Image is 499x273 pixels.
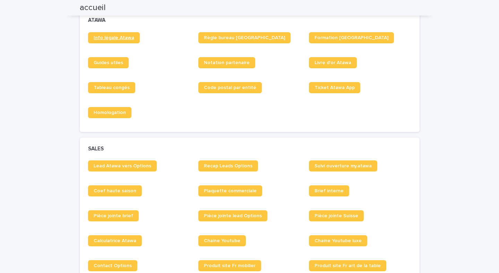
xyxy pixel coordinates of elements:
span: Chaine Youtube [204,238,240,243]
a: Règle bureau [GEOGRAPHIC_DATA] [198,32,291,43]
span: Tableau congés [94,85,130,90]
a: Plaquette commerciale [198,185,262,196]
h2: SALES [88,146,104,152]
h2: accueil [80,3,106,13]
a: Tableau congés [88,82,135,93]
span: Recap Leads Options [204,164,252,168]
a: Chaine Youtube luxe [309,235,367,246]
span: Règle bureau [GEOGRAPHIC_DATA] [204,35,285,40]
a: Chaine Youtube [198,235,246,246]
a: Produit site Fr mobilier [198,260,261,271]
span: Code postal par entité [204,85,256,90]
a: Suivi ouverture my.atawa [309,160,377,171]
span: Formation [GEOGRAPHIC_DATA] [315,35,388,40]
span: Produit site Fr art de la table [315,263,381,268]
span: Lead Atawa vers Options [94,164,151,168]
span: Livre d'or Atawa [315,60,351,65]
span: Pièce jointe lead Options [204,213,262,218]
a: Recap Leads Options [198,160,258,171]
a: Livre d'or Atawa [309,57,357,68]
a: Calculatrice Atawa [88,235,142,246]
span: Homologation [94,110,126,115]
a: Pièce jointe lead Options [198,210,267,221]
span: Pièce jointe brief [94,213,133,218]
a: Produit site Fr art de la table [309,260,386,271]
span: Suivi ouverture my.atawa [315,164,372,168]
a: Formation [GEOGRAPHIC_DATA] [309,32,394,43]
span: Pièce jointe Suisse [315,213,358,218]
h2: ATAWA [88,17,105,24]
span: Info légale Atawa [94,35,134,40]
span: Guides utiles [94,60,123,65]
a: Guides utiles [88,57,129,68]
span: Contact Options [94,263,132,268]
a: Info légale Atawa [88,32,140,43]
span: Plaquette commerciale [204,188,257,193]
a: Contact Options [88,260,137,271]
a: Lead Atawa vers Options [88,160,157,171]
span: Notation partenaire [204,60,250,65]
a: Pièce jointe Suisse [309,210,364,221]
span: Calculatrice Atawa [94,238,136,243]
a: Coef haute saison [88,185,142,196]
a: Homologation [88,107,131,118]
a: Code postal par entité [198,82,262,93]
span: Produit site Fr mobilier [204,263,256,268]
span: Chaine Youtube luxe [315,238,362,243]
a: Pièce jointe brief [88,210,139,221]
a: Notation partenaire [198,57,255,68]
span: Brief interne [315,188,344,193]
a: Brief interne [309,185,349,196]
span: Ticket Atawa App [315,85,355,90]
a: Ticket Atawa App [309,82,360,93]
span: Coef haute saison [94,188,136,193]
